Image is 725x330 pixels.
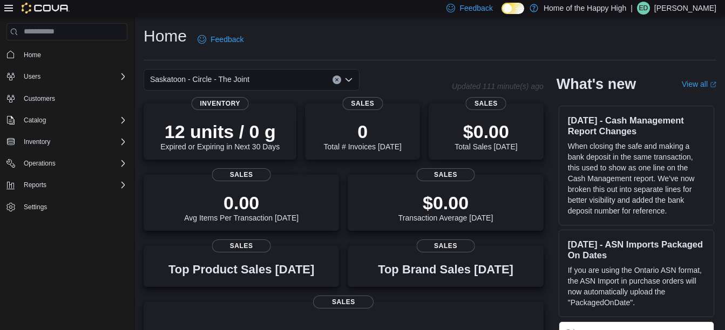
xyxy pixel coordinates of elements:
span: Saskatoon - Circle - The Joint [150,73,249,86]
button: Operations [19,157,60,170]
div: Transaction Average [DATE] [398,192,493,222]
p: Updated 111 minute(s) ago [452,82,544,91]
button: Inventory [19,135,55,148]
p: $0.00 [398,192,493,214]
h2: What's new [557,75,636,93]
span: Settings [19,200,127,214]
a: View allExternal link [682,80,716,88]
h3: Top Product Sales [DATE] [168,263,314,276]
button: Clear input [333,75,341,84]
span: Sales [313,295,374,308]
span: Settings [24,203,47,211]
span: Home [24,51,41,59]
span: Catalog [24,116,46,125]
button: Catalog [19,114,50,127]
span: Inventory [19,135,127,148]
span: Operations [24,159,56,168]
button: Settings [2,199,132,215]
span: Sales [416,168,475,181]
button: Home [2,47,132,63]
span: Sales [342,97,383,110]
nav: Complex example [6,43,127,243]
span: Sales [466,97,506,110]
span: Inventory [24,137,50,146]
span: Home [19,48,127,61]
span: Users [24,72,40,81]
svg: External link [710,81,716,88]
p: [PERSON_NAME] [654,2,716,15]
a: Feedback [193,29,248,50]
p: When closing the safe and making a bank deposit in the same transaction, this used to show as one... [568,141,705,216]
p: | [631,2,633,15]
span: Feedback [459,3,492,13]
span: Users [19,70,127,83]
div: Total Sales [DATE] [455,121,517,151]
span: Sales [416,239,475,252]
div: Expired or Expiring in Next 30 Days [160,121,280,151]
span: Feedback [211,34,243,45]
span: ED [639,2,648,15]
h3: [DATE] - Cash Management Report Changes [568,115,705,136]
p: Home of the Happy High [544,2,626,15]
a: Customers [19,92,59,105]
button: Open list of options [344,75,353,84]
p: 0 [324,121,402,142]
a: Home [19,49,45,61]
span: Reports [19,178,127,191]
button: Catalog [2,113,132,128]
span: Sales [212,239,271,252]
span: Catalog [19,114,127,127]
div: Emma Dewey [637,2,650,15]
h1: Home [144,25,187,47]
div: Total # Invoices [DATE] [324,121,402,151]
button: Reports [2,177,132,192]
input: Dark Mode [502,3,524,14]
a: Settings [19,201,51,214]
button: Reports [19,178,51,191]
div: Avg Items Per Transaction [DATE] [184,192,299,222]
button: Users [19,70,45,83]
button: Operations [2,156,132,171]
button: Inventory [2,134,132,149]
p: 12 units / 0 g [160,121,280,142]
span: Customers [19,92,127,105]
p: $0.00 [455,121,517,142]
p: If you are using the Ontario ASN format, the ASN Import in purchase orders will now automatically... [568,265,705,308]
h3: Top Brand Sales [DATE] [378,263,513,276]
span: Customers [24,94,55,103]
span: Operations [19,157,127,170]
h3: [DATE] - ASN Imports Packaged On Dates [568,239,705,260]
button: Users [2,69,132,84]
p: 0.00 [184,192,299,214]
button: Customers [2,91,132,106]
span: Reports [24,181,46,189]
span: Sales [212,168,271,181]
img: Cova [22,3,70,13]
span: Inventory [191,97,249,110]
